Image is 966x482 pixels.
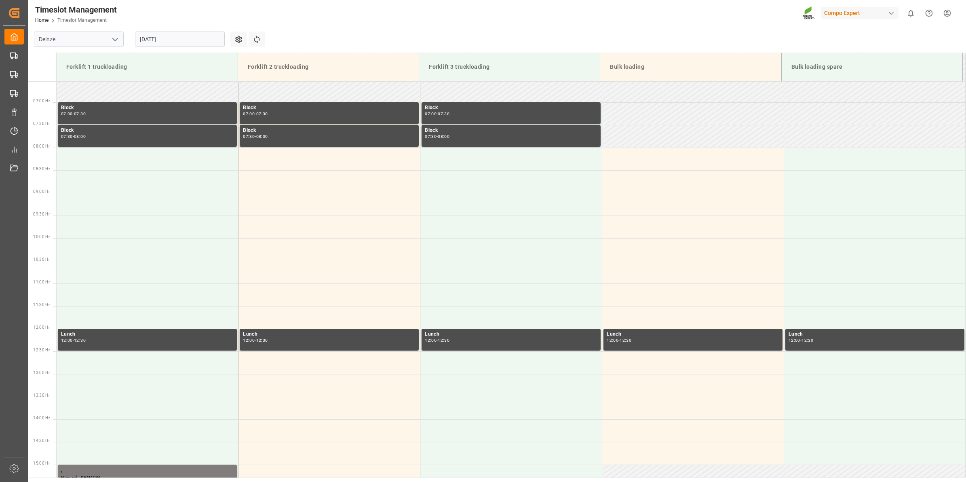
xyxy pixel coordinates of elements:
[256,112,268,116] div: 07:30
[33,167,50,171] span: 08:30 Hr
[61,104,234,112] div: Block
[821,7,899,19] div: Compo Expert
[618,338,620,342] div: -
[61,474,234,481] div: Main ref : DEMATRA
[255,338,256,342] div: -
[33,348,50,352] span: 12:30 Hr
[61,127,234,135] div: Block
[425,135,437,138] div: 07:30
[33,325,50,330] span: 12:00 Hr
[34,32,124,47] input: Type to search/select
[425,330,597,338] div: Lunch
[35,17,49,23] a: Home
[33,302,50,307] span: 11:30 Hr
[789,330,961,338] div: Lunch
[620,338,631,342] div: 12:30
[33,257,50,262] span: 10:30 Hr
[802,6,815,20] img: Screenshot%202023-09-29%20at%2010.02.21.png_1712312052.png
[607,59,774,74] div: Bulk loading
[33,99,50,103] span: 07:00 Hr
[73,112,74,116] div: -
[255,112,256,116] div: -
[33,461,50,465] span: 15:00 Hr
[61,466,234,474] div: ,
[437,338,438,342] div: -
[437,112,438,116] div: -
[256,338,268,342] div: 12:30
[243,135,255,138] div: 07:30
[33,212,50,216] span: 09:30 Hr
[245,59,412,74] div: Forklift 2 truckloading
[437,135,438,138] div: -
[425,127,597,135] div: Block
[425,112,437,116] div: 07:00
[426,59,593,74] div: Forklift 3 truckloading
[33,144,50,148] span: 08:00 Hr
[33,370,50,375] span: 13:00 Hr
[35,4,117,16] div: Timeslot Management
[135,32,225,47] input: DD.MM.YYYY
[33,393,50,397] span: 13:30 Hr
[33,280,50,284] span: 11:00 Hr
[109,33,121,46] button: open menu
[74,112,86,116] div: 07:30
[255,135,256,138] div: -
[425,338,437,342] div: 12:00
[902,4,920,22] button: show 0 new notifications
[73,135,74,138] div: -
[438,112,449,116] div: 07:30
[33,416,50,420] span: 14:00 Hr
[243,112,255,116] div: 07:00
[801,338,813,342] div: 12:30
[73,338,74,342] div: -
[256,135,268,138] div: 08:00
[63,59,231,74] div: Forklift 1 truckloading
[61,112,73,116] div: 07:00
[33,438,50,443] span: 14:30 Hr
[243,104,416,112] div: Block
[61,135,73,138] div: 07:30
[788,59,956,74] div: Bulk loading spare
[800,338,801,342] div: -
[33,235,50,239] span: 10:00 Hr
[243,338,255,342] div: 12:00
[789,338,800,342] div: 12:00
[74,135,86,138] div: 08:00
[243,127,416,135] div: Block
[920,4,938,22] button: Help Center
[607,338,618,342] div: 12:00
[61,338,73,342] div: 12:00
[607,330,779,338] div: Lunch
[33,121,50,126] span: 07:30 Hr
[438,135,449,138] div: 08:00
[821,5,902,21] button: Compo Expert
[33,189,50,194] span: 09:00 Hr
[74,338,86,342] div: 12:30
[425,104,597,112] div: Block
[61,330,234,338] div: Lunch
[438,338,449,342] div: 12:30
[243,330,416,338] div: Lunch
